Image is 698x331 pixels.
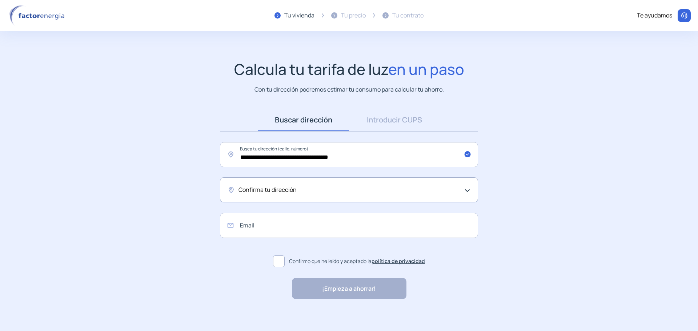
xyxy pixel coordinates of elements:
[289,257,425,265] span: Confirmo que he leído y aceptado la
[7,5,69,26] img: logo factor
[234,60,464,78] h1: Calcula tu tarifa de luz
[372,258,425,265] a: política de privacidad
[637,11,672,20] div: Te ayudamos
[238,185,297,195] span: Confirma tu dirección
[392,11,424,20] div: Tu contrato
[681,12,688,19] img: llamar
[254,85,444,94] p: Con tu dirección podremos estimar tu consumo para calcular tu ahorro.
[258,109,349,131] a: Buscar dirección
[349,109,440,131] a: Introducir CUPS
[388,59,464,79] span: en un paso
[284,11,314,20] div: Tu vivienda
[341,11,366,20] div: Tu precio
